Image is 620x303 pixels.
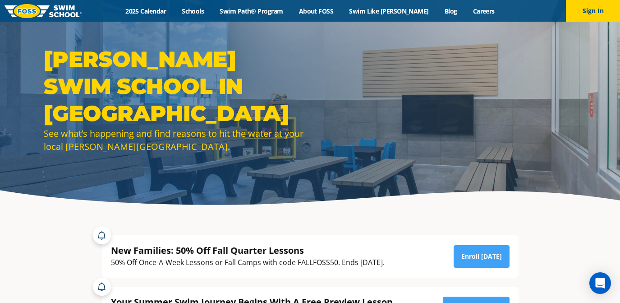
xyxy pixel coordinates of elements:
[111,256,385,269] div: 50% Off Once-A-Week Lessons or Fall Camps with code FALLFOSS50. Ends [DATE].
[118,7,174,15] a: 2025 Calendar
[174,7,212,15] a: Schools
[291,7,341,15] a: About FOSS
[111,244,385,256] div: New Families: 50% Off Fall Quarter Lessons
[44,127,305,153] div: See what’s happening and find reasons to hit the water at your local [PERSON_NAME][GEOGRAPHIC_DATA].
[341,7,437,15] a: Swim Like [PERSON_NAME]
[436,7,465,15] a: Blog
[5,4,82,18] img: FOSS Swim School Logo
[44,46,305,127] h1: [PERSON_NAME] Swim School in [GEOGRAPHIC_DATA]
[454,245,510,268] a: Enroll [DATE]
[589,272,611,294] div: Open Intercom Messenger
[465,7,502,15] a: Careers
[212,7,291,15] a: Swim Path® Program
